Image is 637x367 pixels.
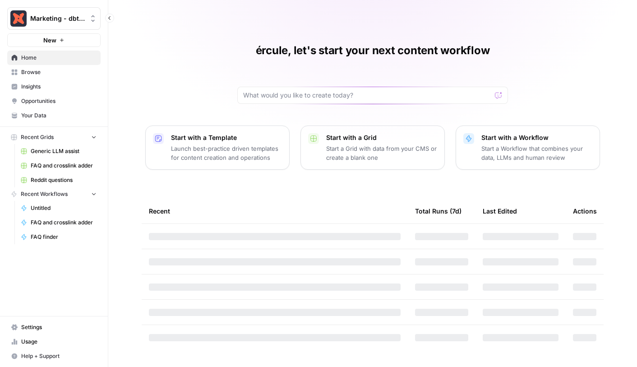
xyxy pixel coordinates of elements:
button: Start with a WorkflowStart a Workflow that combines your data, LLMs and human review [456,125,600,170]
div: Total Runs (7d) [415,199,462,223]
button: Start with a GridStart a Grid with data from your CMS or create a blank one [300,125,445,170]
span: Your Data [21,111,97,120]
span: FAQ finder [31,233,97,241]
p: Start with a Grid [326,133,437,142]
button: Recent Workflows [7,187,101,201]
div: Last Edited [483,199,517,223]
span: Marketing - dbt Labs [30,14,85,23]
a: Generic LLM assist [17,144,101,158]
span: Help + Support [21,352,97,360]
span: Generic LLM assist [31,147,97,155]
img: Marketing - dbt Labs Logo [10,10,27,27]
button: New [7,33,101,47]
a: FAQ finder [17,230,101,244]
p: Start a Workflow that combines your data, LLMs and human review [481,144,592,162]
a: Untitled [17,201,101,215]
span: Untitled [31,204,97,212]
p: Start a Grid with data from your CMS or create a blank one [326,144,437,162]
div: Recent [149,199,401,223]
a: FAQ and crosslink adder [17,215,101,230]
span: Recent Grids [21,133,54,141]
button: Workspace: Marketing - dbt Labs [7,7,101,30]
span: Usage [21,338,97,346]
span: FAQ and crosslink adder [31,218,97,227]
span: Reddit questions [31,176,97,184]
a: Settings [7,320,101,334]
span: Recent Workflows [21,190,68,198]
a: Usage [7,334,101,349]
span: Home [21,54,97,62]
button: Help + Support [7,349,101,363]
input: What would you like to create today? [243,91,491,100]
a: Insights [7,79,101,94]
a: Home [7,51,101,65]
p: Start with a Workflow [481,133,592,142]
div: Actions [573,199,597,223]
button: Recent Grids [7,130,101,144]
span: Insights [21,83,97,91]
span: FAQ and crosslink adder [31,162,97,170]
a: FAQ and crosslink adder [17,158,101,173]
p: Launch best-practice driven templates for content creation and operations [171,144,282,162]
span: Browse [21,68,97,76]
button: Start with a TemplateLaunch best-practice driven templates for content creation and operations [145,125,290,170]
a: Reddit questions [17,173,101,187]
span: Settings [21,323,97,331]
span: Opportunities [21,97,97,105]
p: Start with a Template [171,133,282,142]
h1: ércule, let's start your next content workflow [256,43,490,58]
span: New [43,36,56,45]
a: Browse [7,65,101,79]
a: Opportunities [7,94,101,108]
a: Your Data [7,108,101,123]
